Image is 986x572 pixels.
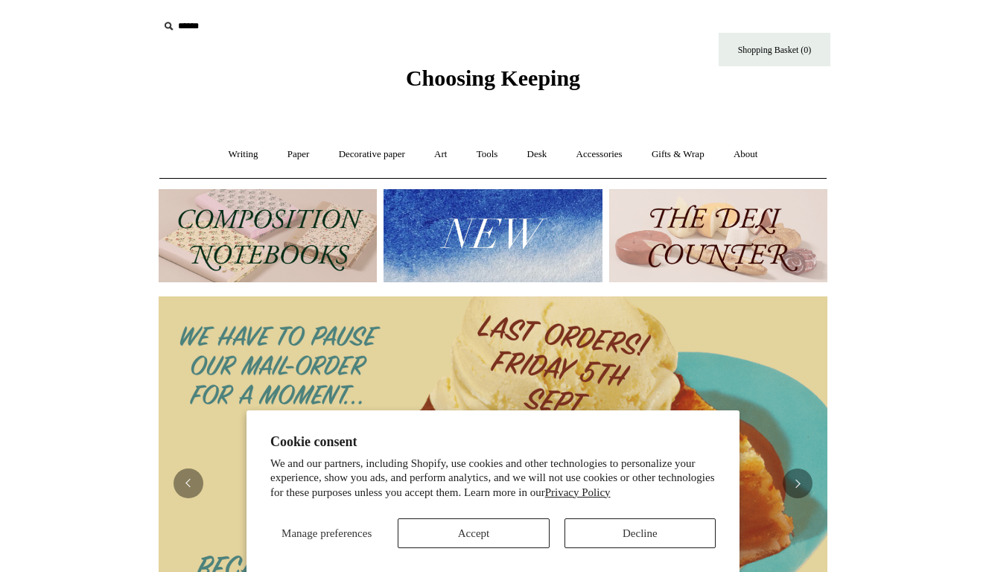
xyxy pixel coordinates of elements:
button: Accept [398,518,549,548]
button: Next [783,468,812,498]
a: Privacy Policy [545,486,611,498]
img: 202302 Composition ledgers.jpg__PID:69722ee6-fa44-49dd-a067-31375e5d54ec [159,189,377,282]
img: The Deli Counter [609,189,827,282]
a: Writing [215,135,272,174]
span: Manage preferences [282,527,372,539]
a: Shopping Basket (0) [719,33,830,66]
a: Gifts & Wrap [638,135,718,174]
a: Tools [463,135,512,174]
a: Art [421,135,460,174]
img: New.jpg__PID:f73bdf93-380a-4a35-bcfe-7823039498e1 [384,189,602,282]
button: Manage preferences [270,518,383,548]
span: Choosing Keeping [406,66,580,90]
a: Accessories [563,135,636,174]
a: Desk [514,135,561,174]
a: Paper [274,135,323,174]
p: We and our partners, including Shopify, use cookies and other technologies to personalize your ex... [270,457,716,500]
h2: Cookie consent [270,434,716,450]
a: About [720,135,772,174]
button: Decline [564,518,716,548]
a: Decorative paper [325,135,419,174]
a: Choosing Keeping [406,77,580,88]
button: Previous [174,468,203,498]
